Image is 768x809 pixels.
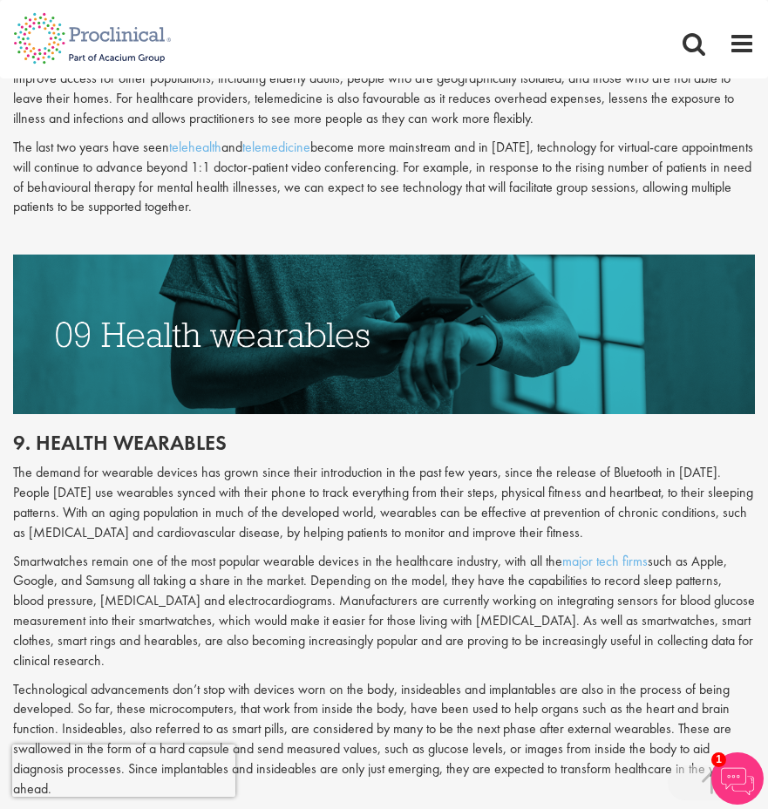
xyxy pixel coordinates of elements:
[13,138,755,217] p: The last two years have seen and become more mainstream and in [DATE], technology for virtual-car...
[13,680,755,799] p: Technological advancements don’t stop with devices worn on the body, insideables and implantables...
[13,552,755,671] p: Smartwatches remain one of the most popular wearable devices in the healthcare industry, with all...
[12,744,235,797] iframe: reCAPTCHA
[169,138,221,156] a: telehealth
[242,138,310,156] a: telemedicine
[13,30,755,129] p: Telemedicine offers a range of benefits for both patients and healthcare providers. It offers gre...
[13,463,755,542] p: The demand for wearable devices has grown since their introduction in the past few years, since t...
[711,752,764,805] img: Chatbot
[13,432,755,454] h2: 9. Health wearables
[711,752,726,767] span: 1
[562,552,648,570] a: major tech firms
